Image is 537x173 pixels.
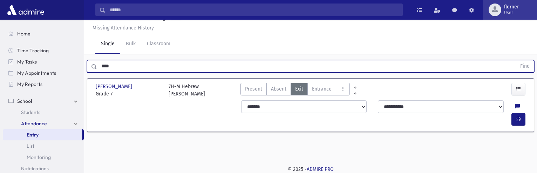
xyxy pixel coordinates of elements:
[90,25,154,31] a: Missing Attendance History
[6,3,46,17] img: AdmirePro
[17,81,42,87] span: My Reports
[17,31,30,37] span: Home
[3,79,84,90] a: My Reports
[93,25,154,31] u: Missing Attendance History
[3,45,84,56] a: Time Tracking
[504,4,519,10] span: flerner
[106,4,402,16] input: Search
[17,59,37,65] span: My Tasks
[3,140,84,152] a: List
[3,28,84,39] a: Home
[3,107,84,118] a: Students
[95,34,120,54] a: Single
[27,154,51,160] span: Monitoring
[295,85,303,93] span: Exit
[504,10,519,15] span: User
[141,34,176,54] a: Classroom
[21,109,40,115] span: Students
[27,132,39,138] span: Entry
[27,143,34,149] span: List
[21,120,47,127] span: Attendance
[17,98,32,104] span: School
[96,83,134,90] span: [PERSON_NAME]
[96,90,162,98] span: Grade 7
[245,85,262,93] span: Present
[3,129,82,140] a: Entry
[17,47,49,54] span: Time Tracking
[240,83,350,98] div: AttTypes
[169,83,205,98] div: 7H-M Hebrew [PERSON_NAME]
[3,152,84,163] a: Monitoring
[17,70,56,76] span: My Appointments
[3,56,84,67] a: My Tasks
[3,95,84,107] a: School
[3,67,84,79] a: My Appointments
[271,85,286,93] span: Absent
[120,34,141,54] a: Bulk
[95,166,526,173] div: © 2025 -
[312,85,332,93] span: Entrance
[21,165,49,172] span: Notifications
[3,118,84,129] a: Attendance
[516,60,534,72] button: Find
